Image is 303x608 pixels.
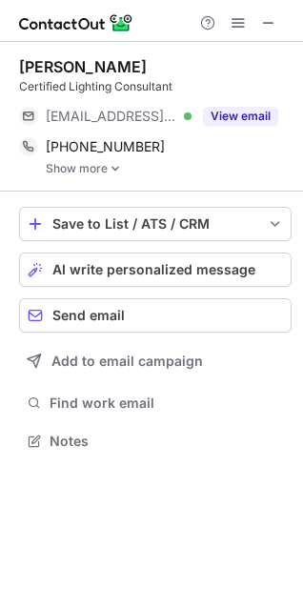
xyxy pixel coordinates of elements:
[19,428,292,455] button: Notes
[51,354,203,369] span: Add to email campaign
[110,162,121,175] img: -
[19,253,292,287] button: AI write personalized message
[19,390,292,416] button: Find work email
[52,308,125,323] span: Send email
[19,298,292,333] button: Send email
[19,11,133,34] img: ContactOut v5.3.10
[19,207,292,241] button: save-profile-one-click
[19,344,292,378] button: Add to email campaign
[19,57,147,76] div: [PERSON_NAME]
[46,108,177,125] span: [EMAIL_ADDRESS][DOMAIN_NAME]
[46,138,165,155] span: [PHONE_NUMBER]
[203,107,278,126] button: Reveal Button
[52,216,258,232] div: Save to List / ATS / CRM
[50,433,284,450] span: Notes
[52,262,255,277] span: AI write personalized message
[46,162,292,175] a: Show more
[19,78,292,95] div: Certified Lighting Consultant
[50,395,284,412] span: Find work email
